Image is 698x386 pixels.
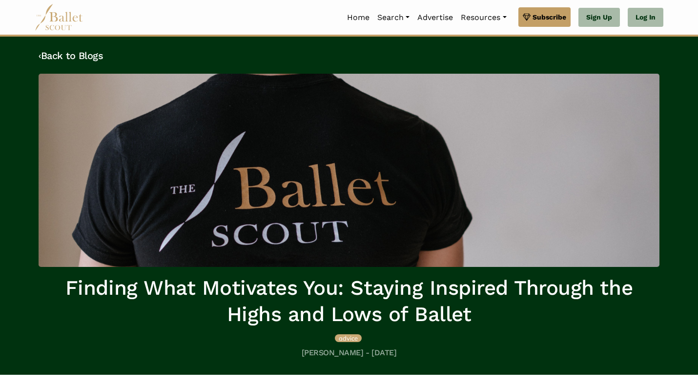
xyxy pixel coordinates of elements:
img: gem.svg [523,12,531,22]
h1: Finding What Motivates You: Staying Inspired Through the Highs and Lows of Ballet [39,275,659,328]
a: ‹Back to Blogs [39,50,103,61]
a: Search [373,7,413,28]
a: Log In [628,8,663,27]
a: Home [343,7,373,28]
code: ‹ [39,49,41,61]
a: Sign Up [578,8,620,27]
a: Subscribe [518,7,571,27]
a: Advertise [413,7,457,28]
img: header_image.img [39,74,659,267]
span: advice [339,334,358,342]
a: Resources [457,7,510,28]
h5: [PERSON_NAME] - [DATE] [39,348,659,358]
a: advice [335,333,362,343]
span: Subscribe [533,12,566,22]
